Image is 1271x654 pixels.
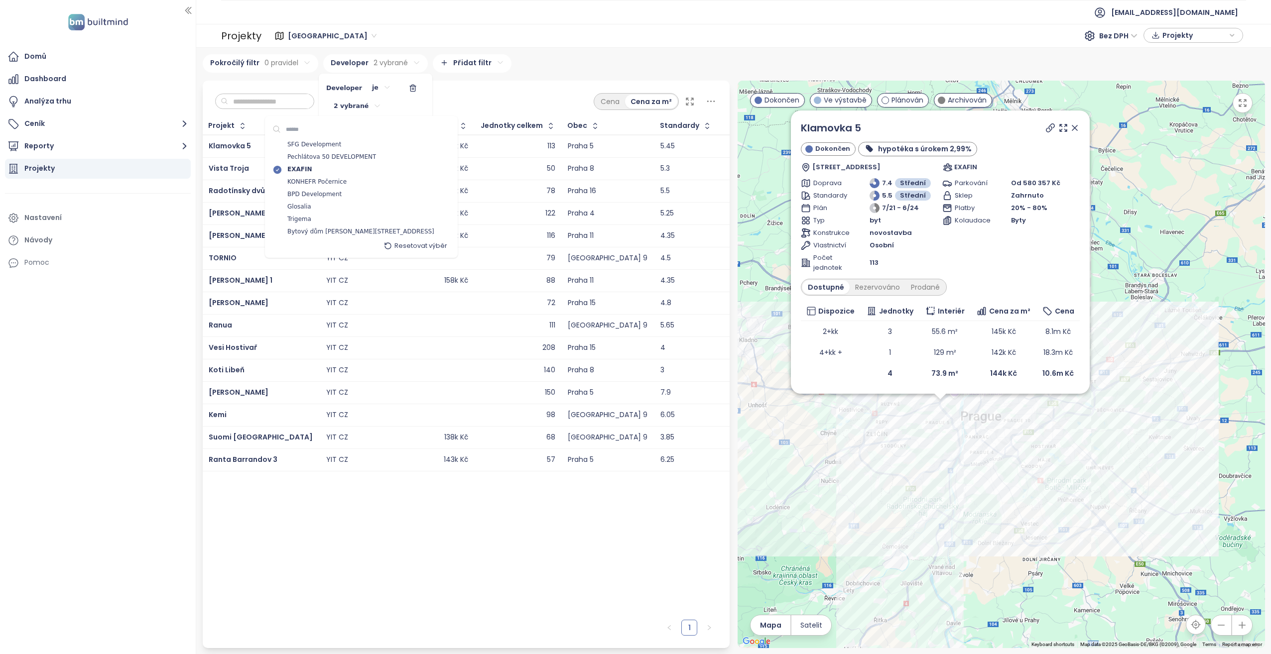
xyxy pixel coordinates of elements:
span: Plánován [891,95,923,106]
span: Archivován [948,95,987,106]
span: Dokončen [815,144,850,154]
span: EXAFIN [287,165,312,175]
button: Resetovat výběr [376,238,455,254]
span: Bytový dům [PERSON_NAME][STREET_ADDRESS] [287,227,434,237]
span: Satelit [800,620,822,631]
span: Resetovat výběr [394,241,447,250]
span: BPD Development [287,190,342,200]
span: Ve výstavbě [824,95,867,106]
span: Pechlátova 50 DEVELOPMENT [287,152,376,162]
span: Trigema [287,215,311,224]
span: Dokončen [764,95,799,106]
span: KONHEFR Počernice [287,177,347,187]
span: SFG Development [287,140,341,150]
span: Glosalia [287,202,311,212]
span: Mapa [760,620,781,631]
